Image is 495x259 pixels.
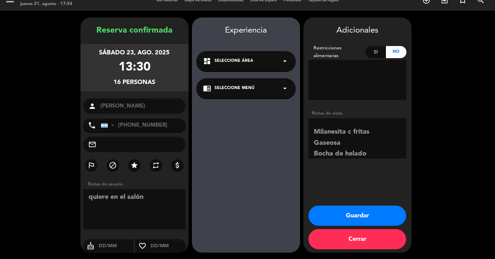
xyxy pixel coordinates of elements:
[99,48,170,58] div: sábado 23, ago. 2025
[85,181,189,188] div: Notas de usuario
[80,24,189,37] div: Reserva confirmada
[130,161,138,169] i: star
[101,119,117,132] div: Argentina: +54
[308,44,366,60] div: Restricciones alimentarias
[214,58,253,64] span: Seleccione Área
[135,242,150,250] i: favorite_border
[88,102,96,110] i: person
[281,57,289,65] i: arrow_drop_down
[88,140,96,148] i: mail_outline
[281,84,289,92] i: arrow_drop_down
[214,85,255,92] span: Seleccione Menú
[150,242,186,250] input: DD/MM
[308,206,406,226] button: Guardar
[308,110,406,117] div: Notas de visita
[87,161,95,169] i: outlined_flag
[119,58,151,78] div: 13:30
[173,161,181,169] i: attach_money
[203,57,211,65] i: dashboard
[308,229,406,249] button: Cerrar
[152,161,160,169] i: repeat
[386,46,406,58] div: No
[98,242,134,250] input: DD/MM
[113,78,155,87] div: 16 personas
[365,46,386,58] div: Si
[88,121,96,129] i: phone
[192,24,300,37] div: Experiencia
[20,1,72,7] div: jueves 21. agosto - 17:54
[109,161,117,169] i: block
[83,242,98,250] i: cake
[308,24,406,37] div: Adicionales
[203,84,211,92] i: chrome_reader_mode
